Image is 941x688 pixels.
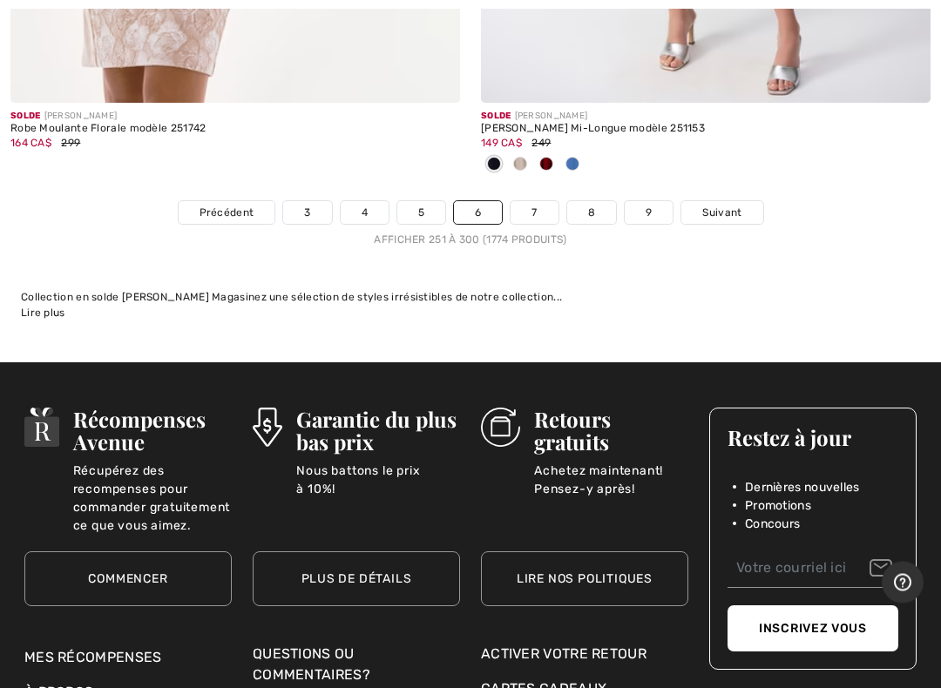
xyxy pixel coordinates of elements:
[728,427,898,449] h3: Restez à jour
[567,202,616,225] a: 8
[481,644,688,665] a: Activer votre retour
[253,408,282,448] img: Garantie du plus bas prix
[507,152,533,180] div: Moonstone
[200,206,254,221] span: Précédent
[454,202,502,225] a: 6
[745,516,800,534] span: Concours
[296,408,460,454] h3: Garantie du plus bas prix
[702,206,741,221] span: Suivant
[10,111,41,122] span: Solde
[24,552,232,607] a: Commencer
[533,152,559,180] div: Radiant red
[481,552,688,607] a: Lire nos politiques
[882,562,924,605] iframe: Ouvre un widget dans lequel vous pouvez trouver plus d’informations
[21,290,920,306] div: Collection en solde [PERSON_NAME] Magasinez une sélection de styles irrésistibles de notre collec...
[511,202,558,225] a: 7
[179,202,275,225] a: Précédent
[745,479,860,497] span: Dernières nouvelles
[296,462,460,497] p: Nous battons le prix à 10%!
[481,111,511,122] span: Solde
[24,650,162,666] a: Mes récompenses
[481,138,522,150] span: 149 CA$
[73,462,232,497] p: Récupérez des recompenses pour commander gratuitement ce que vous aimez.
[24,408,59,448] img: Récompenses Avenue
[681,202,762,225] a: Suivant
[10,124,460,136] div: Robe Moulante Florale modèle 251742
[728,550,898,589] input: Votre courriel ici
[531,138,551,150] span: 249
[73,408,232,454] h3: Récompenses Avenue
[745,497,811,516] span: Promotions
[10,138,51,150] span: 164 CA$
[481,124,931,136] div: [PERSON_NAME] Mi-Longue modèle 251153
[481,152,507,180] div: Midnight Blue
[10,111,460,124] div: [PERSON_NAME]
[534,408,688,454] h3: Retours gratuits
[397,202,445,225] a: 5
[481,111,931,124] div: [PERSON_NAME]
[253,552,460,607] a: Plus de détails
[61,138,80,150] span: 299
[283,202,331,225] a: 3
[534,462,688,497] p: Achetez maintenant! Pensez-y après!
[481,408,520,448] img: Retours gratuits
[341,202,389,225] a: 4
[728,606,898,652] button: Inscrivez vous
[559,152,586,180] div: Coastal blue
[625,202,673,225] a: 9
[21,307,65,320] span: Lire plus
